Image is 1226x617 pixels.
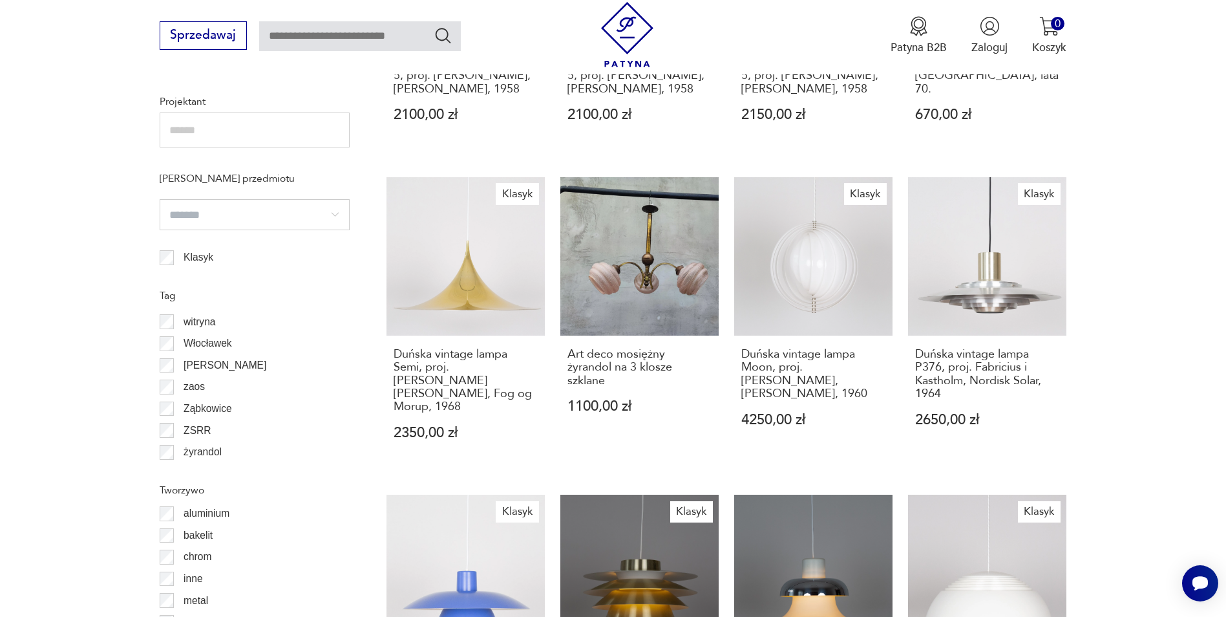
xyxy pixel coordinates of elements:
p: Zaloguj [971,40,1008,55]
p: Projektant [160,93,350,110]
button: Szukaj [434,26,452,45]
p: Tworzywo [160,482,350,499]
p: Koszyk [1032,40,1066,55]
button: Patyna B2B [891,16,947,55]
p: 2100,00 zł [567,108,712,122]
p: 2350,00 zł [394,426,538,440]
iframe: Smartsupp widget button [1182,565,1218,601]
h3: Duńska vintage lampa Semi, proj. [PERSON_NAME] [PERSON_NAME], Fog og Morup, 1968 [394,348,538,414]
h3: Duńska vintage lampa PH 5, proj. [PERSON_NAME], [PERSON_NAME], 1958 [567,56,712,96]
img: Ikonka użytkownika [980,16,1000,36]
p: 670,00 zł [915,108,1059,122]
h3: Duńska vintage lampa PH 5, proj. [PERSON_NAME], [PERSON_NAME], 1958 [394,56,538,96]
div: 0 [1051,17,1064,30]
img: Patyna - sklep z meblami i dekoracjami vintage [595,2,660,67]
p: Tag [160,287,350,304]
p: witryna [184,314,215,330]
p: [PERSON_NAME] [184,357,266,374]
p: aluminium [184,505,229,522]
a: KlasykDuńska vintage lampa P376, proj. Fabricius i Kastholm, Nordisk Solar, 1964Duńska vintage la... [908,177,1066,470]
p: żyrandol [184,444,222,460]
p: [PERSON_NAME] przedmiotu [160,170,350,187]
a: Ikona medaluPatyna B2B [891,16,947,55]
p: 2650,00 zł [915,413,1059,427]
p: Włocławek [184,335,232,352]
a: KlasykDuńska vintage lampa Semi, proj. Bonderup i Thorup, Fog og Morup, 1968Duńska vintage lampa ... [386,177,545,470]
img: Ikona medalu [909,16,929,36]
p: inne [184,570,202,587]
a: KlasykDuńska vintage lampa Moon, proj. Verner Panton, Louis Poulsen, 1960Duńska vintage lampa Moo... [734,177,893,470]
p: 4250,00 zł [741,413,885,427]
p: chrom [184,548,211,565]
p: Patyna B2B [891,40,947,55]
p: ZSRR [184,422,211,439]
p: Klasyk [184,249,213,266]
button: Zaloguj [971,16,1008,55]
img: Ikona koszyka [1039,16,1059,36]
h3: Duńska vintage lampa PH 5, proj. [PERSON_NAME], [PERSON_NAME], 1958 [741,56,885,96]
p: 2150,00 zł [741,108,885,122]
h3: Duńska vintage lampa Moon, proj. [PERSON_NAME], [PERSON_NAME], 1960 [741,348,885,401]
h3: Art deco mosiężny żyrandol na 3 klosze szklane [567,348,712,387]
button: Sprzedawaj [160,21,247,50]
p: metal [184,592,208,609]
p: 1100,00 zł [567,400,712,413]
p: bakelit [184,527,213,544]
a: Art deco mosiężny żyrandol na 3 klosze szklaneArt deco mosiężny żyrandol na 3 klosze szklane1100,... [560,177,719,470]
p: zaos [184,378,205,395]
a: Sprzedawaj [160,31,247,41]
button: 0Koszyk [1032,16,1066,55]
h3: Duńska vintage lampa P376, proj. Fabricius i Kastholm, Nordisk Solar, 1964 [915,348,1059,401]
h3: Lampa, mosiądz niklowany, [GEOGRAPHIC_DATA], lata 70. [915,56,1059,96]
p: 2100,00 zł [394,108,538,122]
p: Ząbkowice [184,400,232,417]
